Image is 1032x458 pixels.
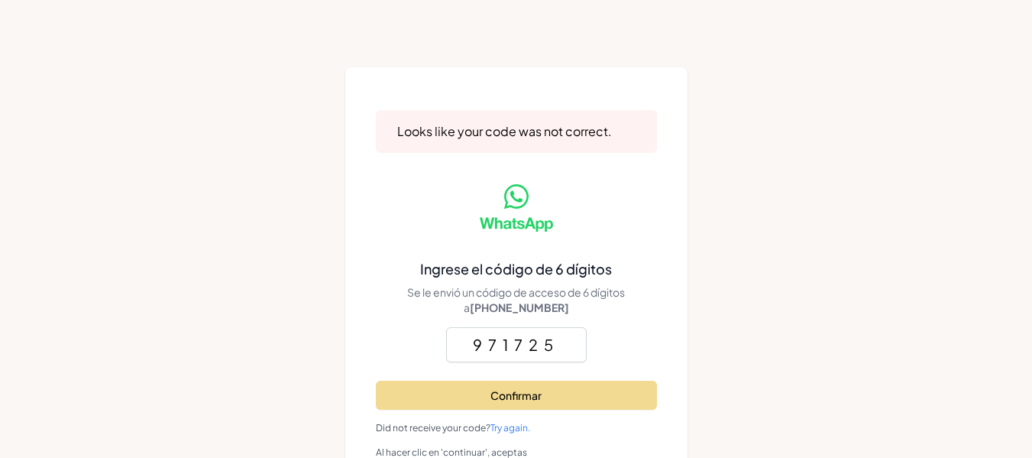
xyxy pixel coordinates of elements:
[490,422,530,434] a: Try again.
[376,381,657,410] button: Confirmar
[397,122,645,141] div: Looks like your code was not correct.
[470,300,569,314] b: [PHONE_NUMBER]
[376,422,657,434] p: Did not receive your code?
[376,260,657,278] div: Ingrese el código de 6 dígitos
[376,284,657,315] p: Se le envió un código de acceso de 6 dígitos a
[480,184,553,232] img: whatsapp.f6588d5cb7bf46661b12dc8befa357a8.svg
